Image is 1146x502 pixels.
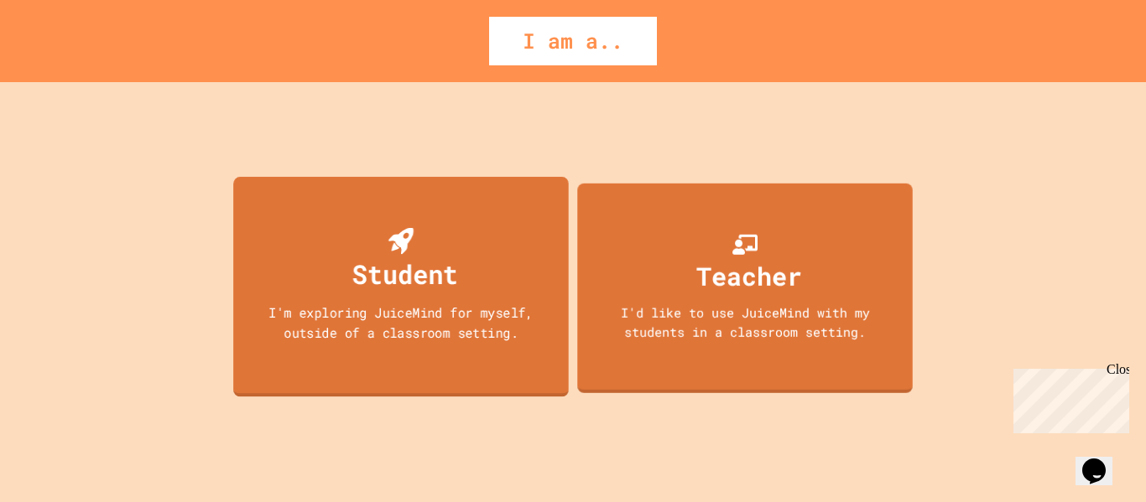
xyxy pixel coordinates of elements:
iframe: chat widget [1007,362,1129,433]
div: Teacher [696,256,802,294]
iframe: chat widget [1076,435,1129,485]
div: I'd like to use JuiceMind with my students in a classroom setting. [594,303,896,340]
div: Chat with us now!Close [7,7,116,106]
div: Student [352,254,458,293]
div: I am a.. [489,17,657,65]
div: I'm exploring JuiceMind for myself, outside of a classroom setting. [250,303,552,342]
